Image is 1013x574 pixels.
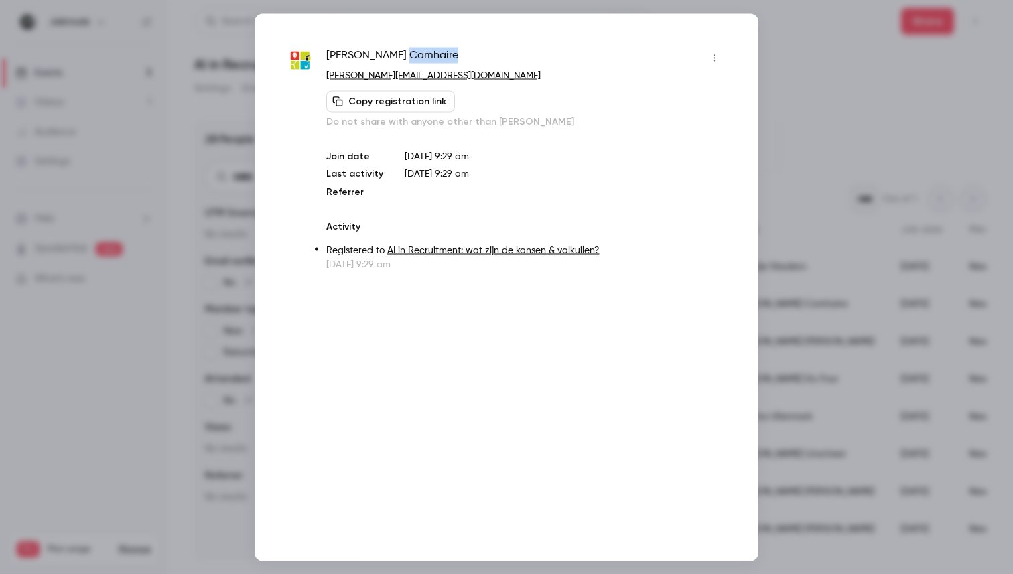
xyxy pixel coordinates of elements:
p: [DATE] 9:29 am [405,149,725,163]
p: [DATE] 9:29 am [326,257,725,271]
p: Last activity [326,167,383,181]
img: upgrade-estate.be [288,48,313,73]
p: Do not share with anyone other than [PERSON_NAME] [326,115,725,128]
p: Referrer [326,185,383,198]
span: [DATE] 9:29 am [405,169,469,178]
p: Registered to [326,243,725,257]
button: Copy registration link [326,90,455,112]
p: Activity [326,220,725,233]
span: [PERSON_NAME] Comhaire [326,47,458,68]
a: [PERSON_NAME][EMAIL_ADDRESS][DOMAIN_NAME] [326,70,541,80]
p: Join date [326,149,383,163]
a: AI in Recruitment: wat zijn de kansen & valkuilen? [387,245,600,255]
